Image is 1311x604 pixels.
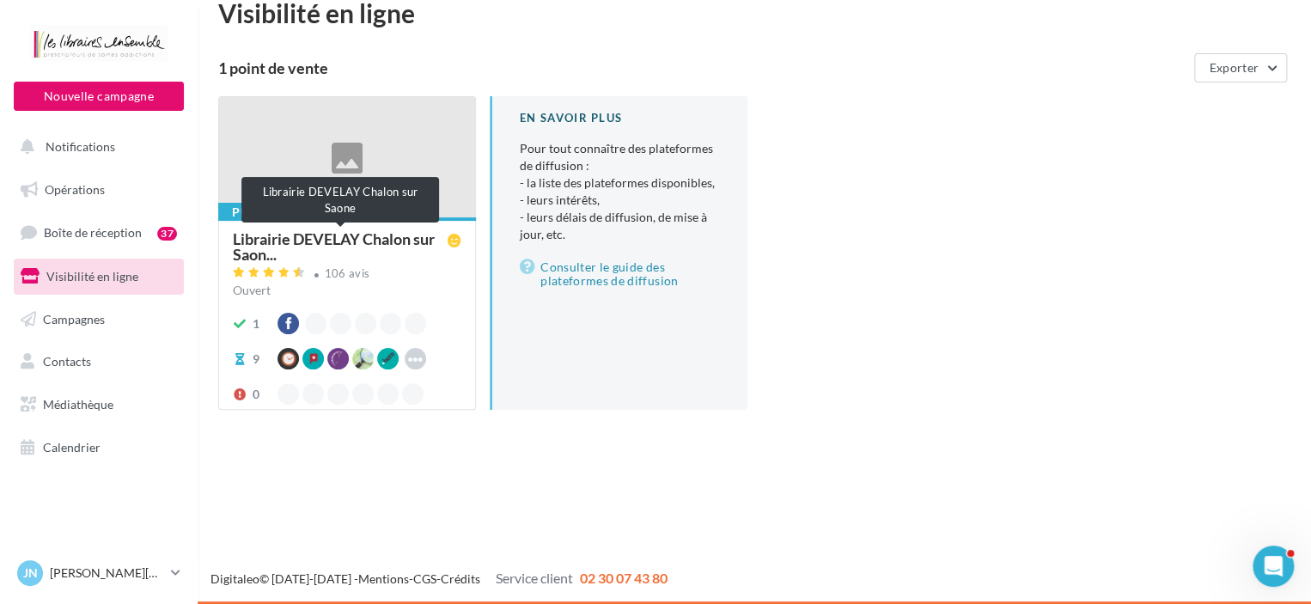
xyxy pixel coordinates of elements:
[43,311,105,326] span: Campagnes
[218,60,1187,76] div: 1 point de vente
[253,386,259,403] div: 0
[496,570,573,586] span: Service client
[43,354,91,369] span: Contacts
[210,571,259,586] a: Digitaleo
[520,110,720,126] div: En savoir plus
[14,82,184,111] button: Nouvelle campagne
[520,174,720,192] li: - la liste des plateformes disponibles,
[413,571,436,586] a: CGS
[23,564,38,582] span: JN
[358,571,409,586] a: Mentions
[10,172,187,208] a: Opérations
[520,192,720,209] li: - leurs intérêts,
[210,571,668,586] span: © [DATE]-[DATE] - - -
[580,570,668,586] span: 02 30 07 43 80
[14,557,184,589] a: JN [PERSON_NAME][DATE]
[233,283,271,297] span: Ouvert
[325,268,370,279] div: 106 avis
[1209,60,1259,75] span: Exporter
[441,571,480,586] a: Crédits
[1253,546,1294,587] iframe: Intercom live chat
[1194,53,1287,82] button: Exporter
[253,315,259,333] div: 1
[10,259,187,295] a: Visibilité en ligne
[46,139,115,154] span: Notifications
[218,203,410,222] div: Publication en cours
[10,430,187,466] a: Calendrier
[43,397,113,412] span: Médiathèque
[10,302,187,338] a: Campagnes
[10,387,187,423] a: Médiathèque
[233,265,461,285] a: 106 avis
[10,129,180,165] button: Notifications
[46,269,138,284] span: Visibilité en ligne
[45,182,105,197] span: Opérations
[253,351,259,368] div: 9
[520,140,720,243] p: Pour tout connaître des plateformes de diffusion :
[10,214,187,251] a: Boîte de réception37
[50,564,164,582] p: [PERSON_NAME][DATE]
[44,225,142,240] span: Boîte de réception
[43,440,101,455] span: Calendrier
[520,257,720,291] a: Consulter le guide des plateformes de diffusion
[157,227,177,241] div: 37
[241,177,439,223] div: Librairie DEVELAY Chalon sur Saone
[10,344,187,380] a: Contacts
[233,231,448,262] span: Librairie DEVELAY Chalon sur Saon...
[520,209,720,243] li: - leurs délais de diffusion, de mise à jour, etc.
